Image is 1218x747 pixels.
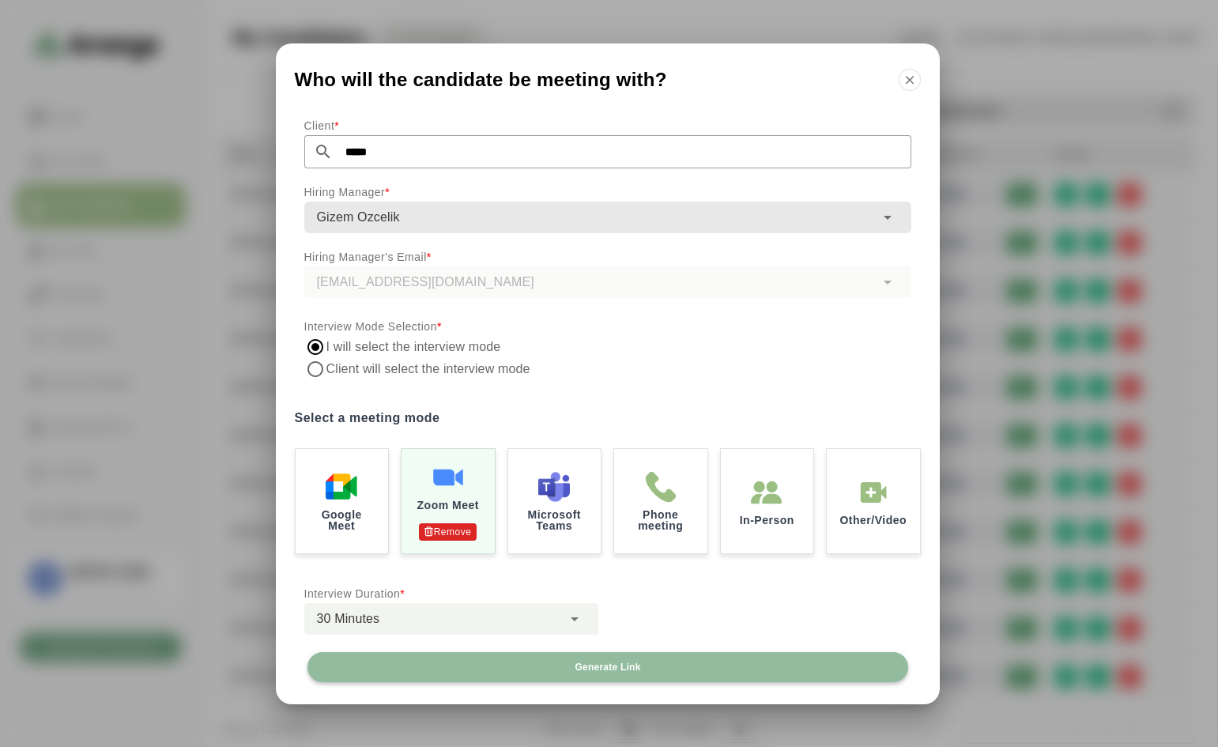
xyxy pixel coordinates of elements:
[304,584,598,603] p: Interview Duration
[307,652,908,682] button: Generate Link
[304,183,911,202] p: Hiring Manager
[839,515,907,526] p: Other/Video
[521,509,589,531] p: Microsoft Teams
[432,462,464,493] img: Zoom Meet
[326,336,502,358] label: I will select the interview mode
[295,407,921,429] label: Select a meeting mode
[308,509,376,531] p: Google Meet
[538,471,570,503] img: Microsoft Teams
[304,317,911,336] p: Interview Mode Selection
[740,515,794,526] p: In-Person
[419,523,477,541] p: Remove Authentication
[317,609,380,629] span: 30 Minutes
[645,471,677,503] img: Phone meeting
[417,500,479,511] p: Zoom Meet
[326,471,357,503] img: Google Meet
[751,477,782,508] img: In-Person
[574,661,640,673] span: Generate Link
[295,70,667,89] span: Who will the candidate be meeting with?
[627,509,695,531] p: Phone meeting
[858,477,889,508] img: In-Person
[304,247,911,266] p: Hiring Manager's Email
[326,358,534,380] label: Client will select the interview mode
[304,116,911,135] p: Client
